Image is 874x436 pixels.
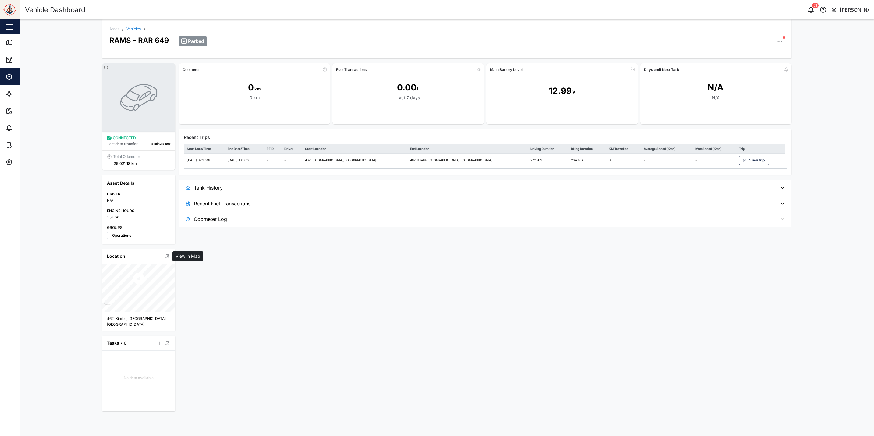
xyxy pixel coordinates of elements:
[225,154,264,167] td: [DATE] 10:38:16
[109,31,169,46] div: RAMS - RAR 649
[606,154,641,167] td: 0
[302,154,407,167] td: 462, [GEOGRAPHIC_DATA], [GEOGRAPHIC_DATA]
[281,144,302,154] th: Driver
[107,253,125,260] div: Location
[490,67,523,72] div: Main Battery Level
[16,90,30,97] div: Sites
[831,5,869,14] button: [PERSON_NAME]
[749,156,765,165] span: View trip
[712,94,720,101] div: N/A
[179,180,791,195] button: Tank History
[107,208,170,214] div: ENGINE HOURS
[264,144,281,154] th: RFID
[572,89,575,96] div: V
[179,211,791,227] button: Odometer Log
[641,154,692,167] td: -
[644,67,679,72] div: Days until Next Task
[107,225,170,231] div: GROUPS
[107,316,170,327] div: 462, Kimbe, [GEOGRAPHIC_DATA], [GEOGRAPHIC_DATA]
[396,94,420,101] div: Last 7 days
[568,144,606,154] th: Idling Duration
[16,39,30,46] div: Map
[264,154,281,167] td: -
[281,154,302,167] td: -
[568,154,606,167] td: 21m 43s
[16,56,43,63] div: Dashboard
[104,303,111,310] a: Mapbox logo
[736,144,785,154] th: Trip
[107,198,170,204] div: N/A
[194,211,773,227] span: Odometer Log
[179,196,791,211] button: Recent Fuel Transactions
[397,81,417,94] div: 0.00
[113,135,136,141] div: CONNECTED
[549,84,572,97] div: 12.99
[184,154,225,167] td: [DATE] 09:18:46
[107,214,170,220] div: 1.5K hr
[102,264,175,312] canvas: Map
[407,144,527,154] th: End Location
[708,81,723,94] div: N/A
[641,144,692,154] th: Average Speed (Kmh)
[739,156,769,165] a: View trip
[184,144,225,154] th: Start Date/Time
[183,67,200,72] div: Odometer
[119,78,158,117] img: VEHICLE photo
[194,180,773,195] span: Tank History
[16,142,33,148] div: Tasks
[407,154,527,167] td: 462, Kimbe, [GEOGRAPHIC_DATA], [GEOGRAPHIC_DATA]
[248,81,254,94] div: 0
[417,86,420,92] div: L
[16,125,35,131] div: Alarms
[122,27,123,31] div: /
[527,144,568,154] th: Driving Duration
[302,144,407,154] th: Start Location
[16,159,37,165] div: Settings
[692,154,736,167] td: -
[225,144,264,154] th: End Date/Time
[131,271,146,288] div: Map marker
[527,154,568,167] td: 57m 47s
[692,144,736,154] th: Max Speed (Kmh)
[188,38,204,44] span: Parked
[25,5,85,15] div: Vehicle Dashboard
[606,144,641,154] th: KM Travelled
[336,67,367,72] div: Fuel Transactions
[840,6,869,14] div: [PERSON_NAME]
[3,3,16,16] img: Main Logo
[109,27,119,31] div: Asset
[16,108,37,114] div: Reports
[151,141,171,146] div: a minute ago
[812,3,819,8] div: 51
[107,232,136,239] label: Operations
[107,340,126,346] div: Tasks • 0
[144,27,145,31] div: /
[107,180,170,186] div: Asset Details
[107,141,138,147] div: Last data transfer
[107,191,170,197] div: DRIVER
[184,134,787,141] div: Recent Trips
[254,86,261,92] div: km
[194,196,773,211] span: Recent Fuel Transactions
[126,27,141,31] a: Vehicles
[102,375,175,381] div: No data available
[16,73,35,80] div: Assets
[114,161,137,167] div: 25,021.18 km
[250,94,260,101] div: 0 km
[113,154,140,160] div: Total Odometer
